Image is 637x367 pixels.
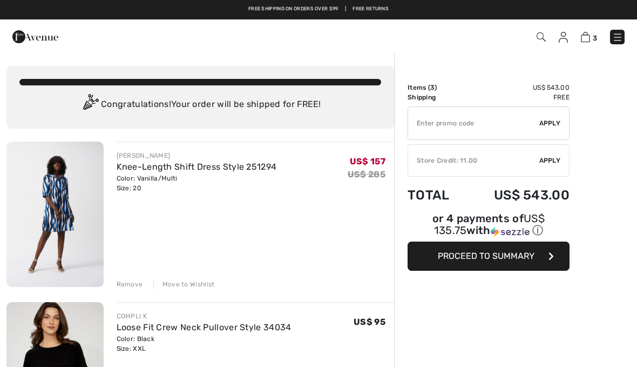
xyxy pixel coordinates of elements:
[559,32,568,43] img: My Info
[408,92,465,102] td: Shipping
[117,162,277,172] a: Knee-Length Shift Dress Style 251294
[79,94,101,116] img: Congratulation2.svg
[117,174,277,193] div: Color: Vanilla/Multi Size: 20
[612,32,623,43] img: Menu
[408,242,570,271] button: Proceed to Summary
[465,92,570,102] td: Free
[408,177,465,213] td: Total
[117,151,277,161] div: [PERSON_NAME]
[539,118,561,128] span: Apply
[408,83,465,92] td: Items ( )
[153,279,215,289] div: Move to Wishlist
[491,227,530,237] img: Sezzle
[438,251,534,261] span: Proceed to Summary
[345,5,346,13] span: |
[408,213,570,238] div: or 4 payments of with
[348,169,385,179] s: US$ 285
[117,311,292,321] div: COMPLI K
[537,32,546,42] img: Search
[117,334,292,353] div: Color: Black Size: XXL
[354,317,385,327] span: US$ 95
[248,5,338,13] a: Free shipping on orders over $99
[581,32,590,42] img: Shopping Bag
[408,213,570,242] div: or 4 payments ofUS$ 135.75withSezzle Click to learn more about Sezzle
[19,94,381,116] div: Congratulations! Your order will be shipped for FREE!
[408,107,539,139] input: Promo code
[12,26,58,48] img: 1ère Avenue
[430,84,435,91] span: 3
[465,177,570,213] td: US$ 543.00
[6,142,104,287] img: Knee-Length Shift Dress Style 251294
[465,83,570,92] td: US$ 543.00
[539,156,561,165] span: Apply
[117,322,292,332] a: Loose Fit Crew Neck Pullover Style 34034
[434,212,545,237] span: US$ 135.75
[12,31,58,41] a: 1ère Avenue
[350,156,385,166] span: US$ 157
[408,156,539,165] div: Store Credit: 11.00
[581,30,597,43] a: 3
[117,279,143,289] div: Remove
[593,34,597,42] span: 3
[353,5,389,13] a: Free Returns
